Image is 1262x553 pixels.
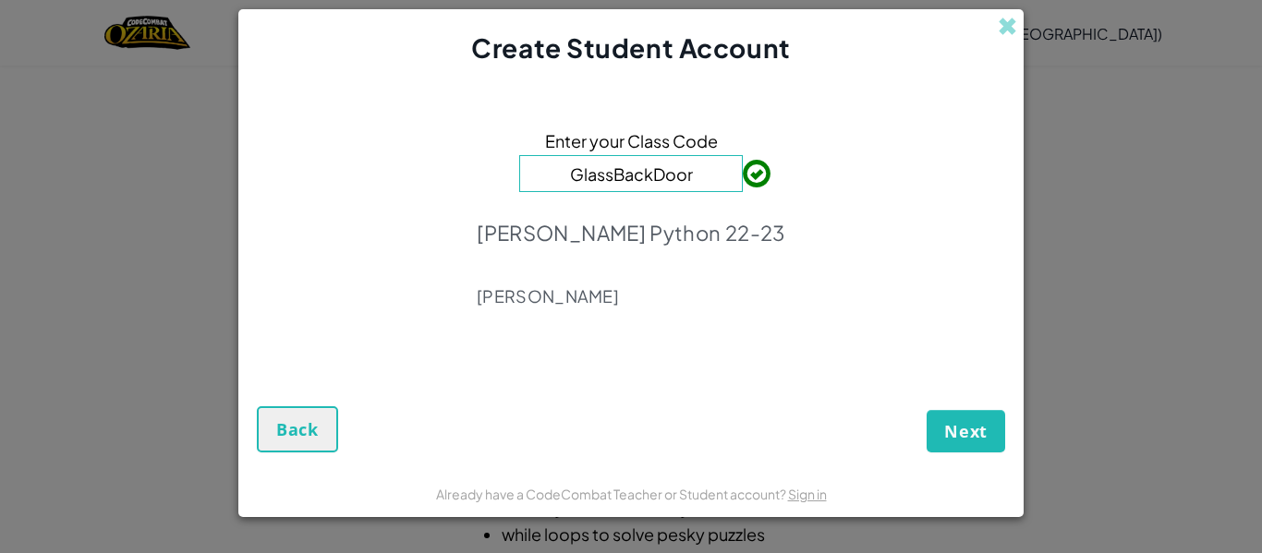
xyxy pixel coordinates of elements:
[477,285,785,307] p: [PERSON_NAME]
[276,418,319,440] span: Back
[477,220,785,246] p: [PERSON_NAME] Python 22-23
[545,127,718,154] span: Enter your Class Code
[257,406,338,452] button: Back
[788,486,827,502] a: Sign in
[436,486,788,502] span: Already have a CodeCombat Teacher or Student account?
[944,420,988,442] span: Next
[471,31,790,64] span: Create Student Account
[927,410,1005,452] button: Next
